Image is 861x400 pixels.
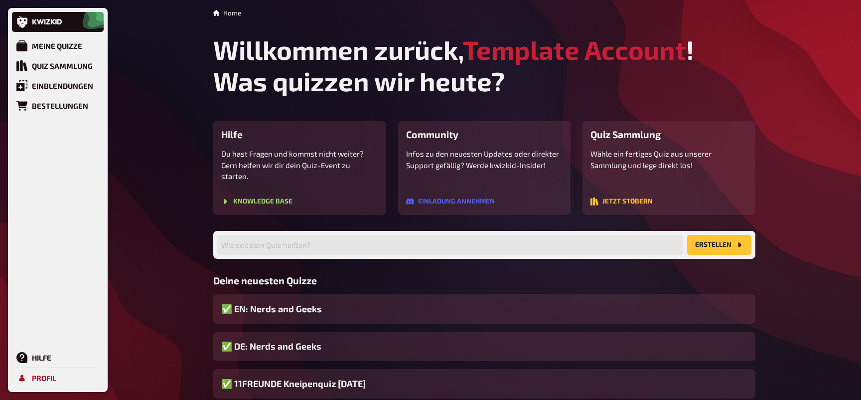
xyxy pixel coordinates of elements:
a: Meine Quizze [12,36,104,56]
a: Einblendungen [12,76,104,96]
a: Quiz Sammlung [12,56,104,76]
a: Profil [12,368,104,388]
h3: Hilfe [221,129,378,140]
div: Quiz Sammlung [32,61,93,70]
a: ✅ DE: Nerds and Geeks [213,332,755,361]
span: Template Account [463,34,686,65]
li: Home [223,8,241,18]
button: Jetzt stöbern [590,198,653,205]
button: Erstellen [687,235,751,255]
h3: Community [406,129,563,140]
div: Profil [32,374,56,383]
button: Einladung annehmen [406,198,495,205]
p: Wähle ein fertiges Quiz aus unserer Sammlung und lege direkt los! [590,148,747,171]
a: Jetzt stöbern [590,198,653,207]
a: ✅ 11FREUNDE Kneipenquiz [DATE] [213,369,755,399]
p: Infos zu den neuesten Updates oder direkter Support gefällig? Werde kwizkid-Insider! [406,148,563,171]
h3: Deine neuesten Quizze [213,275,755,286]
h3: Quiz Sammlung [590,129,747,140]
button: Knowledge Base [221,198,292,205]
div: Bestellungen [32,101,88,110]
span: ✅ 11FREUNDE Kneipenquiz [DATE] [221,377,366,391]
a: Einladung annehmen [406,198,495,207]
span: ✅ DE: Nerds and Geeks [221,340,321,353]
div: Einblendungen [32,81,93,90]
h1: Willkommen zurück, ! Was quizzen wir heute? [213,34,755,97]
a: ✅ EN: Nerds and Geeks [213,294,755,324]
div: Hilfe [32,353,51,362]
div: Meine Quizze [32,41,82,50]
input: Wie soll dein Quiz heißen? [217,235,683,255]
span: ✅ EN: Nerds and Geeks [221,302,322,316]
p: Du hast Fragen und kommst nicht weiter? Gern helfen wir dir dein Quiz-Event zu starten. [221,148,378,182]
a: Bestellungen [12,96,104,116]
a: Hilfe [12,348,104,368]
a: Knowledge Base [221,198,292,207]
